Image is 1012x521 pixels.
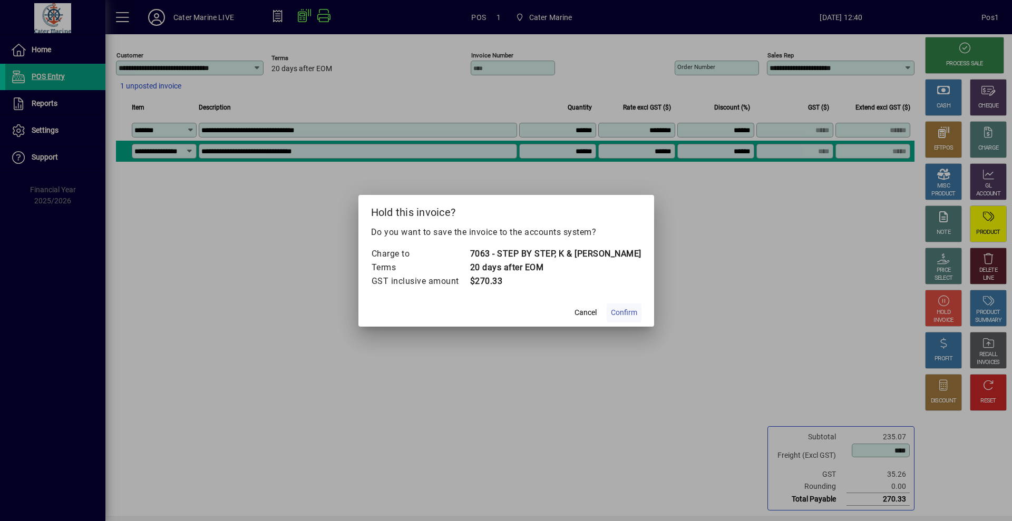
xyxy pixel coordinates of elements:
button: Cancel [569,303,602,322]
td: GST inclusive amount [371,274,470,288]
h2: Hold this invoice? [358,195,654,225]
td: $270.33 [470,274,641,288]
p: Do you want to save the invoice to the accounts system? [371,226,641,239]
td: 20 days after EOM [470,261,641,274]
span: Cancel [575,307,597,318]
button: Confirm [607,303,641,322]
td: 7063 - STEP BY STEP, K & [PERSON_NAME] [470,247,641,261]
td: Charge to [371,247,470,261]
td: Terms [371,261,470,274]
span: Confirm [611,307,637,318]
